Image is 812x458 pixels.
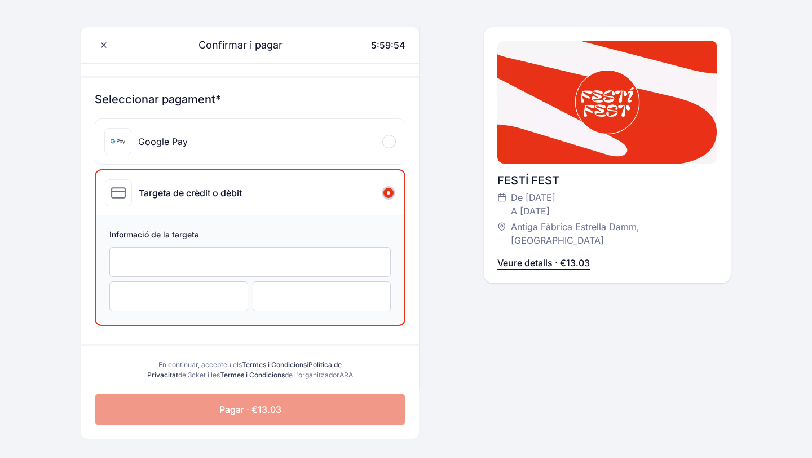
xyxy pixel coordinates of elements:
[185,37,283,53] span: Confirmar i pagar
[497,256,590,270] p: Veure detalls · €13.03
[220,371,285,379] a: Termes i Condicions
[371,39,405,51] span: 5:59:54
[121,291,236,302] iframe: Secure expiration date input frame
[242,360,307,369] a: Termes i Condicions
[138,135,188,148] div: Google Pay
[109,229,391,243] span: Informació de la targeta
[511,220,706,247] span: Antiga Fàbrica Estrella Damm, [GEOGRAPHIC_DATA]
[219,403,281,416] span: Pagar · €13.03
[497,173,717,188] div: FESTÍ FEST
[339,371,353,379] span: ARA
[144,360,356,380] div: En continuar, accepteu els i de 3cket i les de l'organitzador
[95,394,405,425] button: Pagar · €13.03
[264,291,379,302] iframe: Secure CVC input frame
[121,257,379,267] iframe: Secure card number input frame
[511,191,555,218] span: De [DATE] A [DATE]
[95,91,405,107] h3: Seleccionar pagament*
[139,186,242,200] div: Targeta de crèdit o dèbit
